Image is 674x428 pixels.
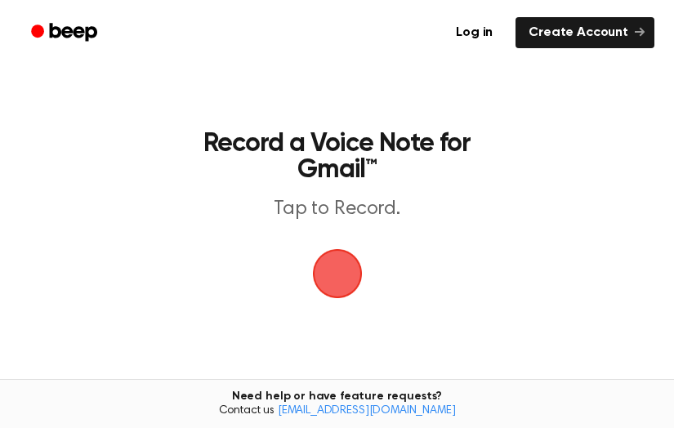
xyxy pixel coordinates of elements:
[176,196,498,223] p: Tap to Record.
[10,404,664,419] span: Contact us
[313,249,362,298] img: Beep Logo
[20,17,112,49] a: Beep
[443,17,506,48] a: Log in
[278,405,456,417] a: [EMAIL_ADDRESS][DOMAIN_NAME]
[516,17,654,48] a: Create Account
[176,131,498,183] h1: Record a Voice Note for Gmail™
